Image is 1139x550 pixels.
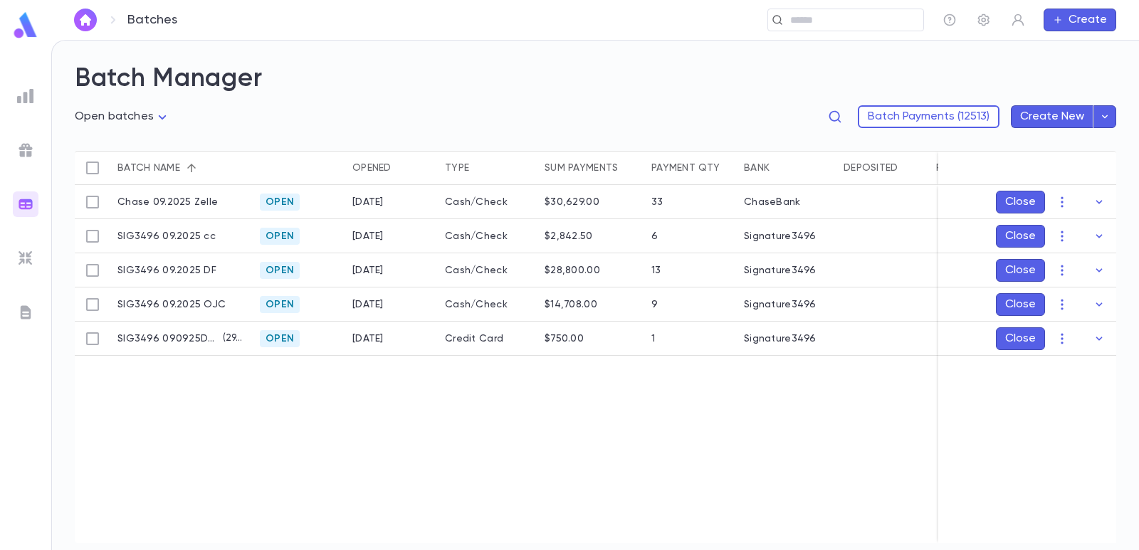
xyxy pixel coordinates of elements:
[651,196,663,208] div: 33
[545,333,584,344] div: $750.00
[352,299,384,310] div: 9/2/2025
[996,293,1045,316] button: Close
[180,157,203,179] button: Sort
[110,151,253,185] div: Batch name
[260,299,300,310] span: Open
[936,151,991,185] div: Recorded
[75,63,1116,95] h2: Batch Manager
[17,196,34,213] img: batches_gradient.0a22e14384a92aa4cd678275c0c39cc4.svg
[737,151,836,185] div: Bank
[352,151,392,185] div: Opened
[117,299,226,310] p: SIG3496 09.2025 OJC
[75,106,171,128] div: Open batches
[438,253,537,287] div: Cash/Check
[744,151,770,185] div: Bank
[744,196,801,208] div: ChaseBank
[651,265,661,276] div: 13
[345,151,438,185] div: Opened
[651,151,720,185] div: Payment qty
[744,265,817,276] div: Signature3496
[545,231,593,242] div: $2,842.50
[996,259,1045,282] button: Close
[651,231,658,242] div: 6
[17,250,34,267] img: imports_grey.530a8a0e642e233f2baf0ef88e8c9fcb.svg
[844,151,898,185] div: Deposited
[651,333,655,344] div: 1
[651,299,658,310] div: 9
[438,185,537,219] div: Cash/Check
[217,332,246,346] p: ( 2945 )
[438,219,537,253] div: Cash/Check
[117,151,180,185] div: Batch name
[117,333,217,344] p: SIG3496 090925DMFcc
[117,265,216,276] p: SIG3496 09.2025 DF
[352,265,384,276] div: 9/1/2025
[545,196,599,208] div: $30,629.00
[996,225,1045,248] button: Close
[17,304,34,321] img: letters_grey.7941b92b52307dd3b8a917253454ce1c.svg
[260,231,300,242] span: Open
[17,142,34,159] img: campaigns_grey.99e729a5f7ee94e3726e6486bddda8f1.svg
[644,151,737,185] div: Payment qty
[836,151,929,185] div: Deposited
[77,14,94,26] img: home_white.a664292cf8c1dea59945f0da9f25487c.svg
[17,88,34,105] img: reports_grey.c525e4749d1bce6a11f5fe2a8de1b229.svg
[929,151,1022,185] div: Recorded
[545,265,600,276] div: $28,800.00
[11,11,40,39] img: logo
[537,151,644,185] div: Sum payments
[352,231,384,242] div: 9/4/2025
[117,196,218,208] p: Chase 09.2025 Zelle
[996,191,1045,213] button: Close
[858,105,999,128] button: Batch Payments (12513)
[445,151,469,185] div: Type
[545,151,618,185] div: Sum payments
[352,196,384,208] div: 9/1/2025
[117,231,216,242] p: SIG3496 09.2025 cc
[1011,105,1093,128] button: Create New
[260,333,300,344] span: Open
[352,333,384,344] div: 9/9/2025
[744,231,817,242] div: Signature3496
[260,265,300,276] span: Open
[75,111,154,122] span: Open batches
[438,322,537,356] div: Credit Card
[1044,9,1116,31] button: Create
[127,12,177,28] p: Batches
[438,151,537,185] div: Type
[260,196,300,208] span: Open
[545,299,597,310] div: $14,708.00
[438,287,537,322] div: Cash/Check
[744,333,817,344] div: Signature3496
[996,327,1045,350] button: Close
[744,299,817,310] div: Signature3496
